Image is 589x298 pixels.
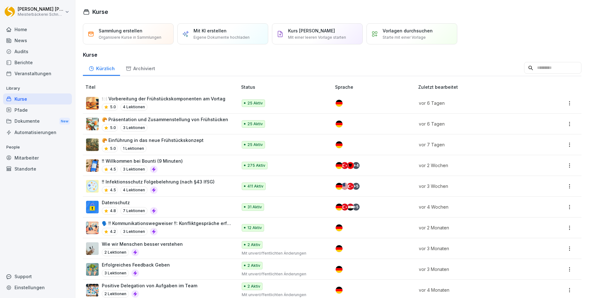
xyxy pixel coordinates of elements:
[102,249,129,256] p: 2 Lektionen
[247,225,262,231] p: 12 Aktiv
[336,100,343,107] img: de.svg
[336,224,343,231] img: de.svg
[102,241,183,247] p: Wie wir Menschen besser verstehen
[120,145,147,152] p: 1 Lektionen
[59,118,70,125] div: New
[99,27,142,34] p: Sammlung erstellen
[102,116,228,123] p: 🥐 Präsentation und Zusammenstellung von Frühstücken
[110,187,116,193] p: 4.5
[18,12,64,17] p: Meisterbäckerei Schneckenburger
[102,137,204,143] p: 🥐 Einführung in das neue Frühstückskonzept
[341,183,348,190] img: us.svg
[242,250,325,256] p: Mit unveröffentlichten Änderungen
[353,162,360,169] div: + 4
[102,95,225,102] p: 🍽️ Vorbereitung der Frühstückskomponenten am Vortag
[86,97,99,110] img: istrl2f5dh89luqdazvnu2w4.png
[86,118,99,130] img: e9p8yhr1zzycljzf1qfkis0d.png
[3,93,72,104] a: Kurse
[110,229,116,234] p: 4.2
[419,162,532,169] p: vor 2 Wochen
[3,163,72,174] a: Standorte
[336,141,343,148] img: de.svg
[3,68,72,79] a: Veranstaltungen
[86,180,99,193] img: jtrrztwhurl1lt2nit6ma5t3.png
[3,57,72,68] div: Berichte
[3,35,72,46] a: News
[419,141,532,148] p: vor 7 Tagen
[3,115,72,127] div: Dokumente
[3,46,72,57] div: Audits
[102,290,129,298] p: 2 Lektionen
[3,24,72,35] a: Home
[110,146,116,151] p: 5.0
[353,183,360,190] div: + 5
[336,287,343,294] img: de.svg
[419,204,532,210] p: vor 4 Wochen
[336,266,343,273] img: de.svg
[247,204,262,210] p: 31 Aktiv
[120,103,147,111] p: 4 Lektionen
[383,35,426,40] p: Starte mit einer Vorlage
[3,152,72,163] a: Mitarbeiter
[99,35,161,40] p: Organisiere Kurse in Sammlungen
[92,8,108,16] h1: Kurse
[102,178,215,185] p: !! Infektionsschutz Folgebelehrung (nach §43 IfSG)
[247,163,265,168] p: 275 Aktiv
[86,138,99,151] img: wr9iexfe9rtz8gn9otnyfhnm.png
[120,166,147,173] p: 3 Lektionen
[241,84,332,90] p: Status
[120,124,147,132] p: 3 Lektionen
[120,60,160,76] a: Archiviert
[419,266,532,273] p: vor 3 Monaten
[120,207,147,215] p: 7 Lektionen
[242,271,325,277] p: Mit unveröffentlichten Änderungen
[247,142,263,148] p: 25 Aktiv
[336,121,343,127] img: de.svg
[120,228,147,235] p: 3 Lektionen
[120,186,147,194] p: 4 Lektionen
[247,121,263,127] p: 25 Aktiv
[83,60,120,76] a: Kürzlich
[3,83,72,93] p: Library
[3,282,72,293] a: Einstellungen
[336,183,343,190] img: de.svg
[102,220,231,227] p: 🗣️ !! Kommunikationswegweiser !!: Konfliktgespräche erfolgreich führen
[418,84,540,90] p: Zuletzt bearbeitet
[247,284,260,289] p: 2 Aktiv
[3,127,72,138] a: Automatisierungen
[110,166,116,172] p: 4.5
[83,51,581,59] h3: Kurse
[193,27,227,34] p: Mit KI erstellen
[86,263,99,276] img: kqbxgg7x26j5eyntfo70oock.png
[110,125,116,131] p: 5.0
[102,282,197,289] p: Positive Delegation von Aufgaben im Team
[86,222,99,234] img: i6t0qadksb9e189o874pazh6.png
[419,183,532,189] p: vor 3 Wochen
[341,162,348,169] img: tr.svg
[110,104,116,110] p: 5.0
[383,27,433,34] p: Vorlagen durchsuchen
[288,35,346,40] p: Mit einer leeren Vorlage starten
[86,201,99,213] img: gp1n7epbxsf9lzaihqn479zn.png
[3,104,72,115] div: Pfade
[419,100,532,106] p: vor 6 Tagen
[242,292,325,298] p: Mit unveröffentlichten Änderungen
[247,242,260,248] p: 2 Aktiv
[335,84,416,90] p: Sprache
[3,115,72,127] a: DokumenteNew
[86,284,99,296] img: d4hhc7dpd98b6qx811o6wmlu.png
[353,204,360,211] div: + 5
[419,224,532,231] p: vor 2 Monaten
[419,287,532,293] p: vor 4 Monaten
[102,158,183,164] p: !! Willkommen bei Bounti (9 Minuten)
[419,121,532,127] p: vor 6 Tagen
